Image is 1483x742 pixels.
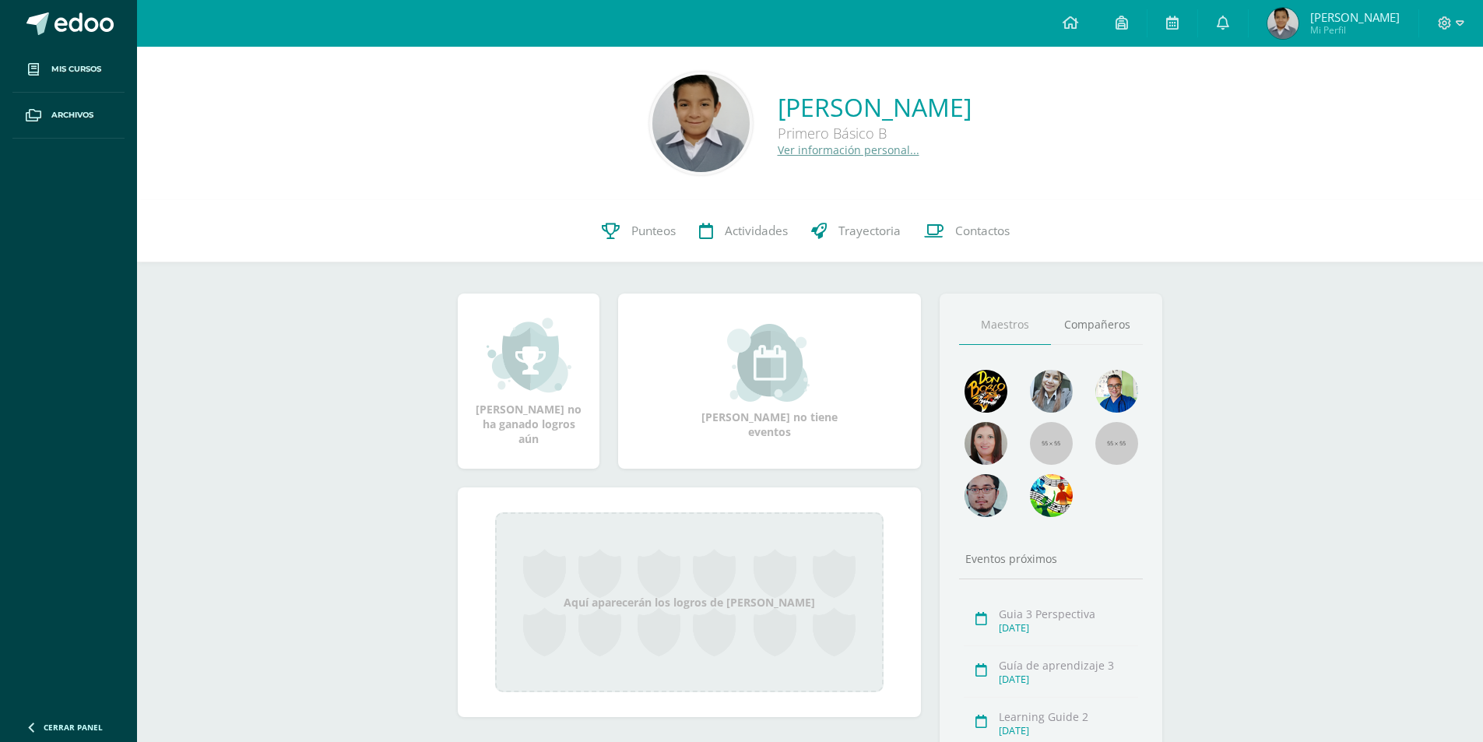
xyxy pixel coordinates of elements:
div: Eventos próximos [959,551,1143,566]
span: Archivos [51,109,93,121]
img: event_small.png [727,324,812,402]
img: achievement_small.png [487,316,571,394]
span: Punteos [631,223,676,239]
div: Aquí aparecerán los logros de [PERSON_NAME] [495,512,884,692]
img: 10741f48bcca31577cbcd80b61dad2f3.png [1095,370,1138,413]
a: Actividades [687,200,799,262]
a: Compañeros [1051,305,1143,345]
span: Actividades [725,223,788,239]
div: [DATE] [999,621,1138,635]
div: Learning Guide 2 [999,709,1138,724]
a: Punteos [590,200,687,262]
span: Cerrar panel [44,722,103,733]
div: Guia 3 Perspectiva [999,607,1138,621]
a: Archivos [12,93,125,139]
div: [DATE] [999,673,1138,686]
img: a43eca2235894a1cc1b3d6ce2f11d98a.png [1030,474,1073,517]
a: Ver información personal... [778,142,919,157]
span: Mis cursos [51,63,101,76]
div: Guía de aprendizaje 3 [999,658,1138,673]
div: [PERSON_NAME] no ha ganado logros aún [473,316,584,446]
a: [PERSON_NAME] [778,90,972,124]
a: Trayectoria [799,200,912,262]
img: 55x55 [1095,422,1138,465]
img: 9090122ddd464bb4524921a6a18966bf.png [1267,8,1299,39]
img: 67c3d6f6ad1c930a517675cdc903f95f.png [965,422,1007,465]
img: 45bd7986b8947ad7e5894cbc9b781108.png [1030,370,1073,413]
img: d0e54f245e8330cebada5b5b95708334.png [965,474,1007,517]
span: Contactos [955,223,1010,239]
span: Mi Perfil [1310,23,1400,37]
img: 55x55 [1030,422,1073,465]
div: [DATE] [999,724,1138,737]
a: Maestros [959,305,1051,345]
img: 29fc2a48271e3f3676cb2cb292ff2552.png [965,370,1007,413]
img: 74b6bd02d124515764b2a5f16503e295.png [652,75,750,172]
a: Contactos [912,200,1021,262]
div: [PERSON_NAME] no tiene eventos [692,324,848,439]
span: Trayectoria [838,223,901,239]
a: Mis cursos [12,47,125,93]
span: [PERSON_NAME] [1310,9,1400,25]
div: Primero Básico B [778,124,972,142]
